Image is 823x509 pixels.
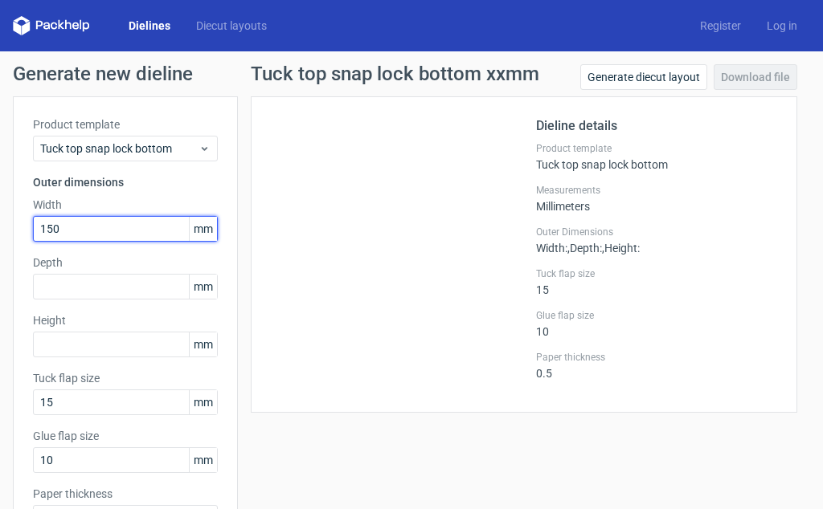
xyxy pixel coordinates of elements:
label: Glue flap size [536,309,777,322]
label: Depth [33,254,218,271]
label: Paper thickness [33,486,218,502]
span: , Depth : [567,242,602,254]
a: Register [687,18,754,34]
label: Outer Dimensions [536,226,777,238]
span: Tuck top snap lock bottom [40,140,199,157]
span: mm [189,448,217,472]
h1: Generate new dieline [13,64,810,83]
h2: Dieline details [536,116,777,136]
label: Product template [536,142,777,155]
span: mm [189,275,217,299]
a: Log in [754,18,810,34]
label: Tuck flap size [536,267,777,280]
a: Dielines [116,18,183,34]
div: Tuck top snap lock bottom [536,142,777,171]
div: Millimeters [536,184,777,213]
div: 15 [536,267,777,296]
label: Paper thickness [536,351,777,364]
label: Width [33,197,218,213]
span: mm [189,217,217,241]
label: Product template [33,116,218,132]
div: 10 [536,309,777,338]
div: 0.5 [536,351,777,380]
label: Glue flap size [33,428,218,444]
label: Height [33,312,218,328]
a: Generate diecut layout [580,64,707,90]
h1: Tuck top snap lock bottom xxmm [251,64,539,83]
label: Tuck flap size [33,370,218,386]
a: Diecut layouts [183,18,280,34]
label: Measurements [536,184,777,197]
span: Width : [536,242,567,254]
span: mm [189,390,217,414]
span: , Height : [602,242,640,254]
span: mm [189,332,217,356]
h3: Outer dimensions [33,174,218,190]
